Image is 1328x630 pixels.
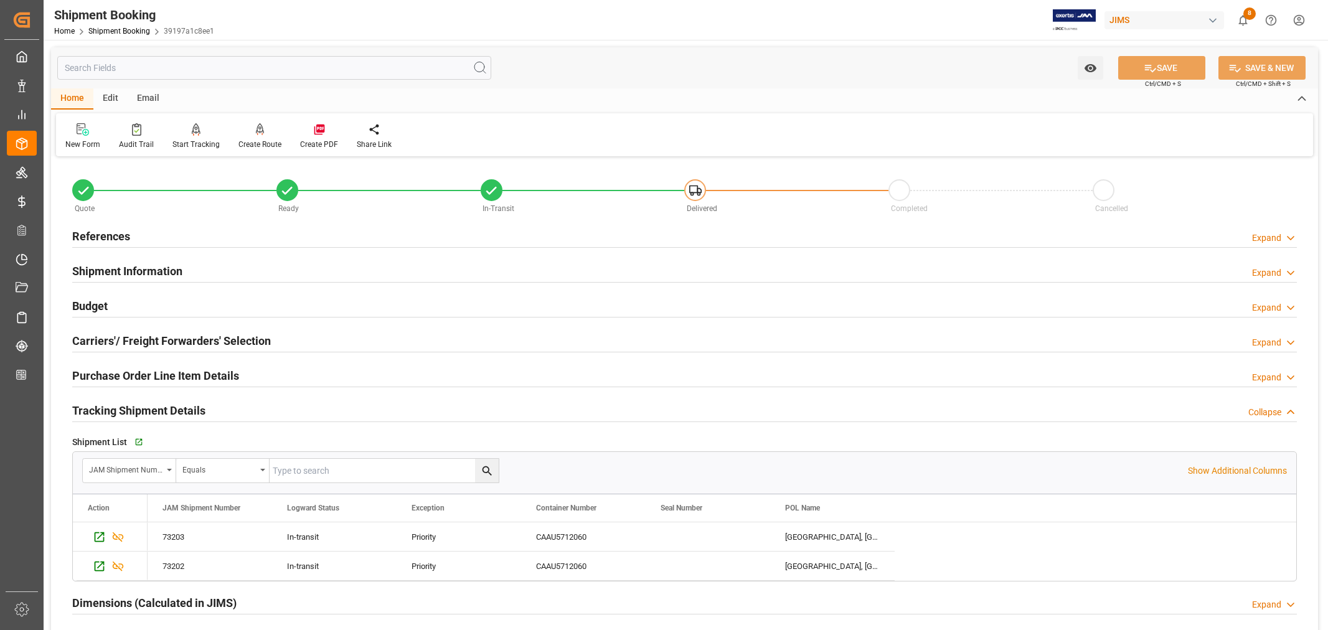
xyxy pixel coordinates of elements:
span: Cancelled [1095,204,1128,213]
div: In-transit [287,552,382,581]
div: Press SPACE to select this row. [148,552,895,581]
button: open menu [1078,56,1103,80]
div: Email [128,88,169,110]
div: Shipment Booking [54,6,214,24]
div: Edit [93,88,128,110]
h2: Shipment Information [72,263,182,280]
div: Home [51,88,93,110]
span: POL Name [785,504,820,512]
button: SAVE [1118,56,1205,80]
span: Quote [75,204,95,213]
span: JAM Shipment Number [162,504,240,512]
div: New Form [65,139,100,150]
div: Priority [412,552,506,581]
span: Seal Number [661,504,702,512]
div: Audit Trail [119,139,154,150]
span: Container Number [536,504,596,512]
button: show 8 new notifications [1229,6,1257,34]
span: In-Transit [483,204,514,213]
div: Expand [1252,266,1281,280]
div: CAAU5712060 [521,552,646,580]
div: JIMS [1104,11,1224,29]
div: Expand [1252,232,1281,245]
span: 8 [1243,7,1256,20]
button: SAVE & NEW [1218,56,1306,80]
div: Action [88,504,110,512]
button: search button [475,459,499,482]
div: Share Link [357,139,392,150]
div: 73202 [148,552,272,580]
button: open menu [83,459,176,482]
div: [GEOGRAPHIC_DATA], [GEOGRAPHIC_DATA] [770,522,895,551]
span: Ctrl/CMD + S [1145,79,1181,88]
div: CAAU5712060 [521,522,646,551]
div: In-transit [287,523,382,552]
div: 73203 [148,522,272,551]
p: Show Additional Columns [1188,464,1287,477]
div: Press SPACE to select this row. [73,522,148,552]
span: Ctrl/CMD + Shift + S [1236,79,1291,88]
span: Ready [278,204,299,213]
h2: Tracking Shipment Details [72,402,205,419]
input: Type to search [270,459,499,482]
h2: Carriers'/ Freight Forwarders' Selection [72,332,271,349]
span: Shipment List [72,436,127,449]
div: Expand [1252,371,1281,384]
span: Completed [891,204,928,213]
h2: Dimensions (Calculated in JIMS) [72,595,237,611]
h2: References [72,228,130,245]
div: Press SPACE to select this row. [148,522,895,552]
button: open menu [176,459,270,482]
div: Start Tracking [172,139,220,150]
div: Expand [1252,598,1281,611]
div: Expand [1252,336,1281,349]
div: Priority [412,523,506,552]
h2: Budget [72,298,108,314]
div: [GEOGRAPHIC_DATA], [GEOGRAPHIC_DATA] [770,552,895,580]
span: Logward Status [287,504,339,512]
div: Create Route [238,139,281,150]
div: Press SPACE to select this row. [73,552,148,581]
img: Exertis%20JAM%20-%20Email%20Logo.jpg_1722504956.jpg [1053,9,1096,31]
input: Search Fields [57,56,491,80]
div: JAM Shipment Number [89,461,162,476]
a: Shipment Booking [88,27,150,35]
h2: Purchase Order Line Item Details [72,367,239,384]
button: Help Center [1257,6,1285,34]
div: Equals [182,461,256,476]
a: Home [54,27,75,35]
div: Create PDF [300,139,338,150]
button: JIMS [1104,8,1229,32]
span: Exception [412,504,445,512]
div: Expand [1252,301,1281,314]
div: Collapse [1248,406,1281,419]
span: Delivered [687,204,717,213]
